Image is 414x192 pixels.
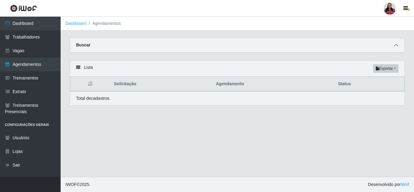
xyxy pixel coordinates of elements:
p: Total de cadastros. [76,95,111,102]
th: Status [334,77,404,91]
th: Agendamento [212,77,334,91]
span: IWOF [65,182,77,187]
nav: breadcrumb [61,17,414,31]
span: © 2025 . [65,181,90,188]
div: Lista [70,61,405,77]
th: Solicitação [110,77,212,91]
img: CoreUI Logo [10,5,37,12]
strong: Buscar [76,42,90,47]
span: Desenvolvido por [368,181,409,188]
li: Agendamentos [86,20,121,27]
a: Dashboard [65,21,86,26]
button: Exportar [373,64,399,73]
a: iWof [401,182,409,187]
